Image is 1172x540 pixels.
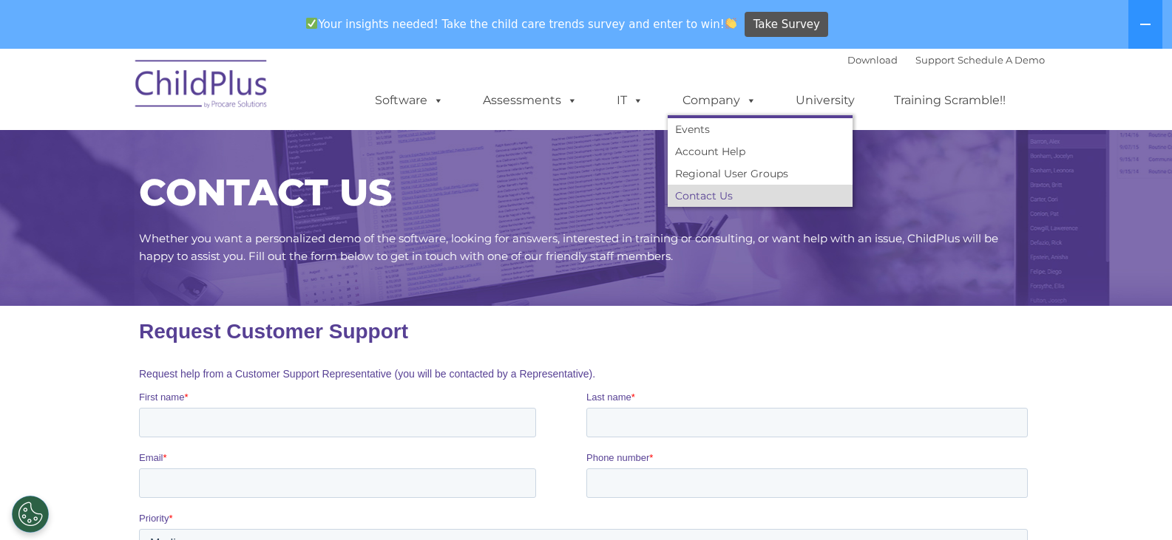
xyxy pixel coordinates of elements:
a: Regional User Groups [668,163,853,185]
a: Support [915,54,955,66]
a: University [781,86,870,115]
a: Take Survey [745,12,828,38]
a: Contact Us [668,185,853,207]
img: 👏 [725,18,736,29]
font: | [847,54,1045,66]
span: Whether you want a personalized demo of the software, looking for answers, interested in training... [139,231,998,263]
a: Schedule A Demo [958,54,1045,66]
span: Phone number [447,146,510,157]
a: Software [360,86,458,115]
a: Training Scramble!! [879,86,1020,115]
span: Your insights needed! Take the child care trends survey and enter to win! [300,10,743,38]
button: Cookies Settings [12,496,49,533]
span: Last name [447,86,492,97]
span: CONTACT US [139,170,392,215]
a: Assessments [468,86,592,115]
a: Account Help [668,140,853,163]
a: Download [847,54,898,66]
span: Take Survey [753,12,820,38]
img: ChildPlus by Procare Solutions [128,49,276,123]
img: ✅ [306,18,317,29]
a: Company [668,86,771,115]
a: Events [668,118,853,140]
a: IT [602,86,658,115]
